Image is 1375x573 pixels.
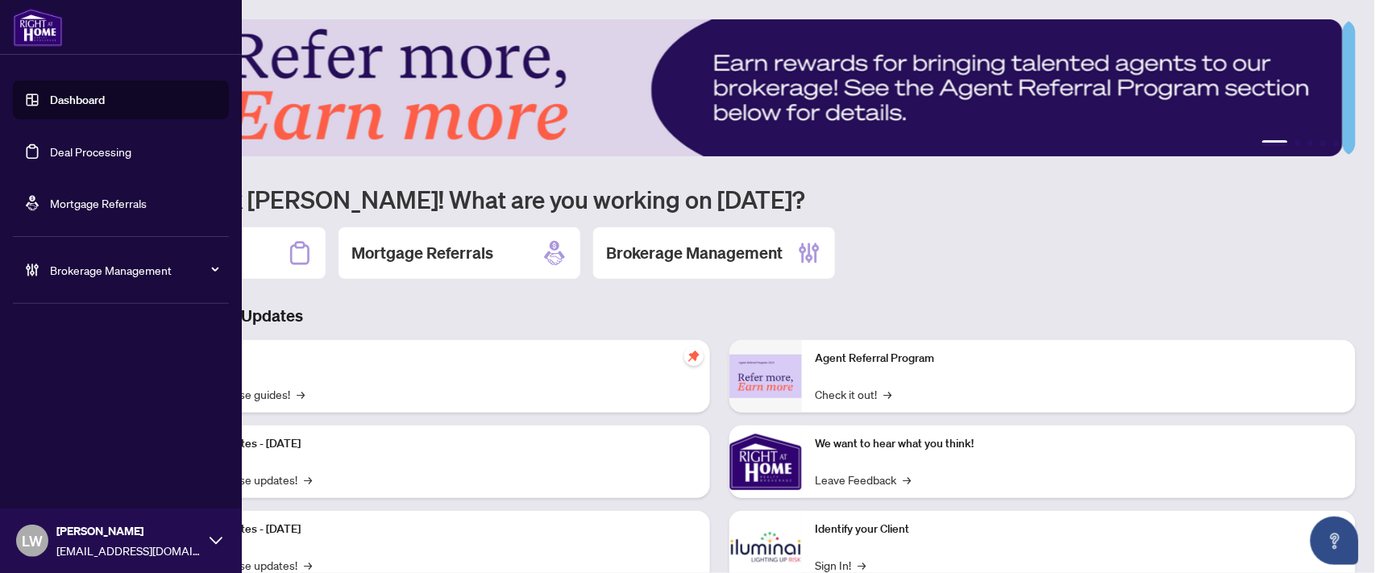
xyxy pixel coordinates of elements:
span: → [883,385,891,403]
button: 4 [1320,140,1327,147]
span: LW [22,529,43,552]
p: Identify your Client [815,521,1343,538]
button: 2 [1294,140,1301,147]
span: → [304,471,312,488]
p: Platform Updates - [DATE] [169,435,697,453]
span: → [297,385,305,403]
a: Deal Processing [50,144,131,159]
button: 3 [1307,140,1314,147]
p: We want to hear what you think! [815,435,1343,453]
button: Open asap [1311,517,1359,565]
h3: Brokerage & Industry Updates [84,305,1356,327]
a: Mortgage Referrals [50,196,147,210]
span: [PERSON_NAME] [56,522,201,540]
img: We want to hear what you think! [729,426,802,498]
a: Dashboard [50,93,105,107]
p: Agent Referral Program [815,350,1343,367]
h2: Mortgage Referrals [351,242,493,264]
button: 5 [1333,140,1340,147]
img: Agent Referral Program [729,355,802,399]
p: Platform Updates - [DATE] [169,521,697,538]
h2: Brokerage Management [606,242,783,264]
a: Check it out!→ [815,385,891,403]
span: Brokerage Management [50,261,218,279]
h1: Welcome back [PERSON_NAME]! What are you working on [DATE]? [84,184,1356,214]
span: → [903,471,911,488]
span: [EMAIL_ADDRESS][DOMAIN_NAME] [56,542,201,559]
span: pushpin [684,347,704,366]
a: Leave Feedback→ [815,471,911,488]
img: Slide 0 [84,19,1343,156]
p: Self-Help [169,350,697,367]
button: 1 [1262,140,1288,147]
img: logo [13,8,63,47]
